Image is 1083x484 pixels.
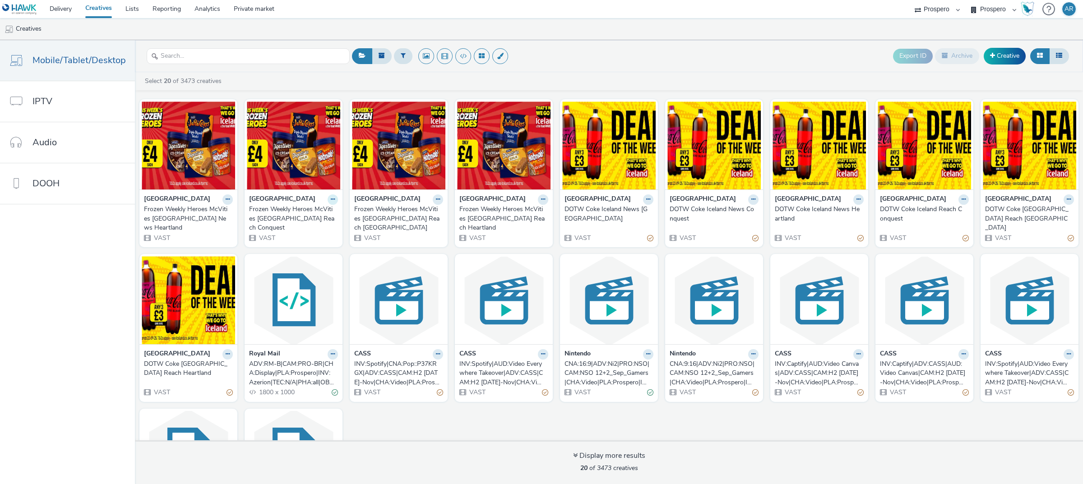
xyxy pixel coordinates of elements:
div: Frozen Weekly Heroes McVities [GEOGRAPHIC_DATA] Reach [GEOGRAPHIC_DATA] [354,205,440,232]
strong: [GEOGRAPHIC_DATA] [880,194,946,205]
div: ADV:RM-B|CAM:PRO-BR|CHA:Display|PLA:Prospero|INV:Azerion|TEC:N/A|PHA:all|OBJ:Awareness|BME:PMP|CF... [249,360,334,387]
span: VAST [363,234,380,242]
span: 1800 x 1000 [258,388,295,396]
strong: [GEOGRAPHIC_DATA] [144,349,210,360]
img: mobile [5,25,14,34]
strong: Nintendo [565,349,591,360]
span: VAST [784,234,801,242]
strong: [GEOGRAPHIC_DATA] [985,194,1051,205]
img: INV:Spotify|AUD:Video Everywhere Takeover|ADV:CASS|CAM:H2 25 Sept-Nov|CHA:Video|PLA:Prospero|TEC:... [983,256,1076,344]
a: Frozen Weekly Heroes McVities [GEOGRAPHIC_DATA] News Heartland [144,205,233,232]
a: DOTW Coke Iceland News [GEOGRAPHIC_DATA] [565,205,653,223]
img: INV:Spotify|AUD:Video Everywhere Takeover|ADV:CASS|CAM:H2 25 Sept-Nov|CHA:Video|PLA:Prospero|TEC:... [457,256,551,344]
span: VAST [363,388,380,396]
div: Partially valid [542,388,548,397]
button: Table [1049,48,1069,64]
a: INV:Spotify|AUD:Video Everywhere Takeover|ADV:CASS|CAM:H2 [DATE]-Nov|CHA:Video|PLA:Prospero|TEC:N... [985,360,1074,387]
div: INV:Captify|AUD:Video Canvas|ADV:CASS|CAM:H2 [DATE]-Nov|CHA:Video|PLA:Prospero|TEC:N/A|PHA:H2|OBJ... [775,360,860,387]
a: INV:Captify|ADV:CASS|AUD:Video Canvas|CAM:H2 [DATE]-Nov|CHA:Video|PLA:Prospero|TEC:N/A|PHA:H2|OBJ... [880,360,969,387]
div: Partially valid [752,388,759,397]
div: DOTW Coke Iceland News Conquest [670,205,755,223]
div: INV:Spotify|CNA:Pop::P37KRGX|ADV:CASS|CAM:H2 [DATE]-Nov|CHA:Video|PLA:Prospero|TEC:N/A|PHA:H2|OBJ... [354,360,440,387]
img: INV:Spotify|CNA:Pop::P37KRGX|ADV:CASS|CAM:H2 25 Sept-Nov|CHA:Video|PLA:Prospero|TEC:N/A|PHA:H2|OB... [352,256,445,344]
a: CNA:16:9|ADV:Ni2|PRO:NSO|CAM:NSO 12+2_Sep_Gamers|CHA:Video|PLA:Prospero|INV:Ogury|PHA:12+2 Promo|... [565,360,653,387]
span: DOOH [32,177,60,190]
div: INV:Captify|ADV:CASS|AUD:Video Canvas|CAM:H2 [DATE]-Nov|CHA:Video|PLA:Prospero|TEC:N/A|PHA:H2|OBJ... [880,360,965,387]
strong: CASS [459,349,476,360]
a: CNA:9:16|ADV:Ni2|PRO:NSO|CAM:NSO 12+2_Sep_Gamers|CHA:Video|PLA:Prospero|INV:Ogury|PHA:12+2 Promo|... [670,360,759,387]
strong: [GEOGRAPHIC_DATA] [144,194,210,205]
div: Valid [647,388,653,397]
div: Partially valid [1068,388,1074,397]
div: Frozen Weekly Heroes McVities [GEOGRAPHIC_DATA] News Heartland [144,205,229,232]
strong: [GEOGRAPHIC_DATA] [354,194,421,205]
img: Frozen Weekly Heroes McVities Iceland Reach London visual [352,101,445,189]
img: Frozen Weekly Heroes McVities Iceland Reach Conquest visual [247,101,340,189]
img: CNA:16:9|ADV:Ni2|PRO:NSO|CAM:NSO 12+2_Sep_Gamers|CHA:Video|PLA:Prospero|INV:Ogury|PHA:12+2 Promo|... [562,256,656,344]
div: Partially valid [857,388,864,397]
button: Archive [935,48,979,64]
img: DOTW Coke Iceland News Heartland visual [773,101,866,189]
span: VAST [468,388,486,396]
strong: [GEOGRAPHIC_DATA] [249,194,315,205]
button: Grid [1030,48,1050,64]
strong: [GEOGRAPHIC_DATA] [459,194,526,205]
div: Frozen Weekly Heroes McVities [GEOGRAPHIC_DATA] Reach Conquest [249,205,334,232]
img: DOTW Coke Iceland Reach Conquest visual [878,101,971,189]
img: Hawk Academy [1021,2,1034,16]
img: ADV:RM-B|CAM:PRO-BR|CHA:Display|PLA:Prospero|INV:Azerion|TEC:N/A|PHA:all|OBJ:Awareness|BME:PMP|CF... [247,256,340,344]
div: Frozen Weekly Heroes McVities [GEOGRAPHIC_DATA] Reach Heartland [459,205,545,232]
span: VAST [468,234,486,242]
span: Mobile/Tablet/Desktop [32,54,126,67]
span: VAST [994,234,1011,242]
div: DOTW Coke [GEOGRAPHIC_DATA] Reach Heartland [144,360,229,378]
a: Select of 3473 creatives [144,77,225,85]
div: Partially valid [227,388,233,397]
a: Hawk Academy [1021,2,1038,16]
img: DOTW Coke Iceland News Conquest visual [667,101,761,189]
a: INV:Spotify|AUD:Video Everywhere Takeover|ADV:CASS|CAM:H2 [DATE]-Nov|CHA:Video|PLA:Prospero|TEC:N... [459,360,548,387]
img: DOTW Coke Iceland Reach London visual [983,101,1076,189]
input: Search... [147,48,350,64]
div: Partially valid [752,233,759,243]
div: AR [1064,2,1074,16]
span: VAST [994,388,1011,396]
span: VAST [889,388,906,396]
strong: 20 [164,77,171,85]
span: VAST [153,234,170,242]
img: Frozen Weekly Heroes McVities Iceland Reach Heartland visual [457,101,551,189]
div: Partially valid [437,388,443,397]
img: INV:Captify|AUD:Video Canvas|ADV:CASS|CAM:H2 25 Sept-Nov|CHA:Video|PLA:Prospero|TEC:N/A|PHA:H2|OB... [773,256,866,344]
div: CNA:16:9|ADV:Ni2|PRO:NSO|CAM:NSO 12+2_Sep_Gamers|CHA:Video|PLA:Prospero|INV:Ogury|PHA:12+2 Promo|... [565,360,650,387]
div: DOTW Coke Iceland Reach Conquest [880,205,965,223]
span: VAST [153,388,170,396]
div: Valid [332,388,338,397]
div: Partially valid [647,233,653,243]
button: Export ID [893,49,933,63]
span: VAST [889,234,906,242]
span: Audio [32,136,57,149]
span: VAST [784,388,801,396]
a: INV:Spotify|CNA:Pop::P37KRGX|ADV:CASS|CAM:H2 [DATE]-Nov|CHA:Video|PLA:Prospero|TEC:N/A|PHA:H2|OBJ... [354,360,443,387]
img: CNA:9:16|ADV:Ni2|PRO:NSO|CAM:NSO 12+2_Sep_Gamers|CHA:Video|PLA:Prospero|INV:Ogury|PHA:12+2 Promo|... [667,256,761,344]
strong: Royal Mail [249,349,280,360]
img: DOTW Coke Iceland Reach Heartland visual [142,256,235,344]
a: Frozen Weekly Heroes McVities [GEOGRAPHIC_DATA] Reach [GEOGRAPHIC_DATA] [354,205,443,232]
a: ADV:RM-B|CAM:PRO-BR|CHA:Display|PLA:Prospero|INV:Azerion|TEC:N/A|PHA:all|OBJ:Awareness|BME:PMP|CF... [249,360,338,387]
div: DOTW Coke [GEOGRAPHIC_DATA] Reach [GEOGRAPHIC_DATA] [985,205,1070,232]
div: CNA:9:16|ADV:Ni2|PRO:NSO|CAM:NSO 12+2_Sep_Gamers|CHA:Video|PLA:Prospero|INV:Ogury|PHA:12+2 Promo|... [670,360,755,387]
div: Display more results [573,451,645,461]
strong: [GEOGRAPHIC_DATA] [775,194,841,205]
a: Frozen Weekly Heroes McVities [GEOGRAPHIC_DATA] Reach Heartland [459,205,548,232]
div: Partially valid [1068,233,1074,243]
a: DOTW Coke [GEOGRAPHIC_DATA] Reach Heartland [144,360,233,378]
span: of 3473 creatives [580,464,638,472]
img: Frozen Weekly Heroes McVities Iceland News Heartland visual [142,101,235,189]
a: DOTW Coke Iceland News Conquest [670,205,759,223]
div: Partially valid [963,388,969,397]
div: DOTW Coke Iceland News Heartland [775,205,860,223]
strong: [GEOGRAPHIC_DATA] [670,194,736,205]
a: DOTW Coke [GEOGRAPHIC_DATA] Reach [GEOGRAPHIC_DATA] [985,205,1074,232]
img: DOTW Coke Iceland News London visual [562,101,656,189]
